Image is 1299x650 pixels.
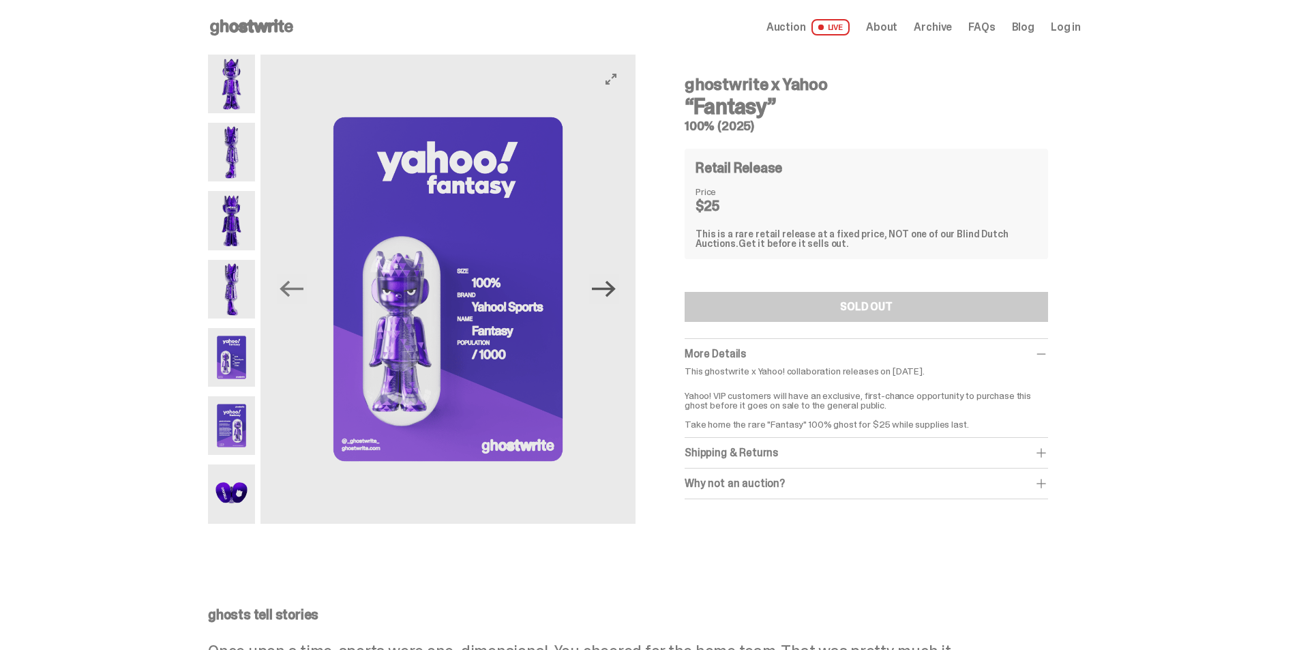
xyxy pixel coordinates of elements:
[766,19,850,35] a: Auction LIVE
[685,120,1048,132] h5: 100% (2025)
[208,55,255,113] img: Yahoo-HG---1.png
[208,191,255,250] img: Yahoo-HG---3.png
[696,161,782,175] h4: Retail Release
[1051,22,1081,33] a: Log in
[685,346,746,361] span: More Details
[866,22,897,33] a: About
[685,477,1048,490] div: Why not an auction?
[685,446,1048,460] div: Shipping & Returns
[208,328,255,387] img: Yahoo-HG---5.png
[589,274,619,304] button: Next
[603,71,619,87] button: View full-screen
[696,229,1037,248] div: This is a rare retail release at a fixed price, NOT one of our Blind Dutch Auctions.
[914,22,952,33] a: Archive
[696,187,764,196] dt: Price
[260,55,636,524] img: Yahoo-HG---5.png
[696,199,764,213] dd: $25
[811,19,850,35] span: LIVE
[685,292,1048,322] button: SOLD OUT
[968,22,995,33] a: FAQs
[1012,22,1034,33] a: Blog
[840,301,893,312] div: SOLD OUT
[208,123,255,181] img: Yahoo-HG---2.png
[738,237,849,250] span: Get it before it sells out.
[208,608,1081,621] p: ghosts tell stories
[685,366,1048,376] p: This ghostwrite x Yahoo! collaboration releases on [DATE].
[277,274,307,304] button: Previous
[208,464,255,523] img: Yahoo-HG---7.png
[208,260,255,319] img: Yahoo-HG---4.png
[685,76,1048,93] h4: ghostwrite x Yahoo
[685,95,1048,117] h3: “Fantasy”
[766,22,806,33] span: Auction
[685,381,1048,429] p: Yahoo! VIP customers will have an exclusive, first-chance opportunity to purchase this ghost befo...
[208,396,255,455] img: Yahoo-HG---6.png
